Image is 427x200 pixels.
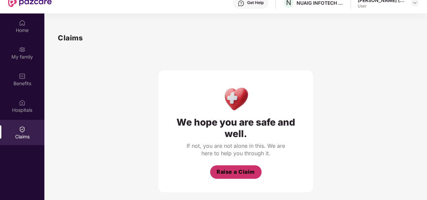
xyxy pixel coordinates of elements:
[172,116,300,139] div: We hope you are safe and well.
[19,46,26,53] img: svg+xml;base64,PHN2ZyB3aWR0aD0iMjAiIGhlaWdodD0iMjAiIHZpZXdCb3g9IjAgMCAyMCAyMCIgZmlsbD0ibm9uZSIgeG...
[185,142,286,157] div: If not, you are not alone in this. We are here to help you through it.
[217,168,255,176] span: Raise a Claim
[210,165,262,179] button: Raise a Claim
[19,73,26,79] img: svg+xml;base64,PHN2ZyBpZD0iQmVuZWZpdHMiIHhtbG5zPSJodHRwOi8vd3d3LnczLm9yZy8yMDAwL3N2ZyIgd2lkdGg9Ij...
[358,3,405,9] div: User
[58,32,83,43] h1: Claims
[221,84,250,113] img: Health Care
[19,126,26,133] img: svg+xml;base64,PHN2ZyBpZD0iQ2xhaW0iIHhtbG5zPSJodHRwOi8vd3d3LnczLm9yZy8yMDAwL3N2ZyIgd2lkdGg9IjIwIi...
[19,99,26,106] img: svg+xml;base64,PHN2ZyBpZD0iSG9zcGl0YWxzIiB4bWxucz0iaHR0cDovL3d3dy53My5vcmcvMjAwMC9zdmciIHdpZHRoPS...
[19,20,26,26] img: svg+xml;base64,PHN2ZyBpZD0iSG9tZSIgeG1sbnM9Imh0dHA6Ly93d3cudzMub3JnLzIwMDAvc3ZnIiB3aWR0aD0iMjAiIG...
